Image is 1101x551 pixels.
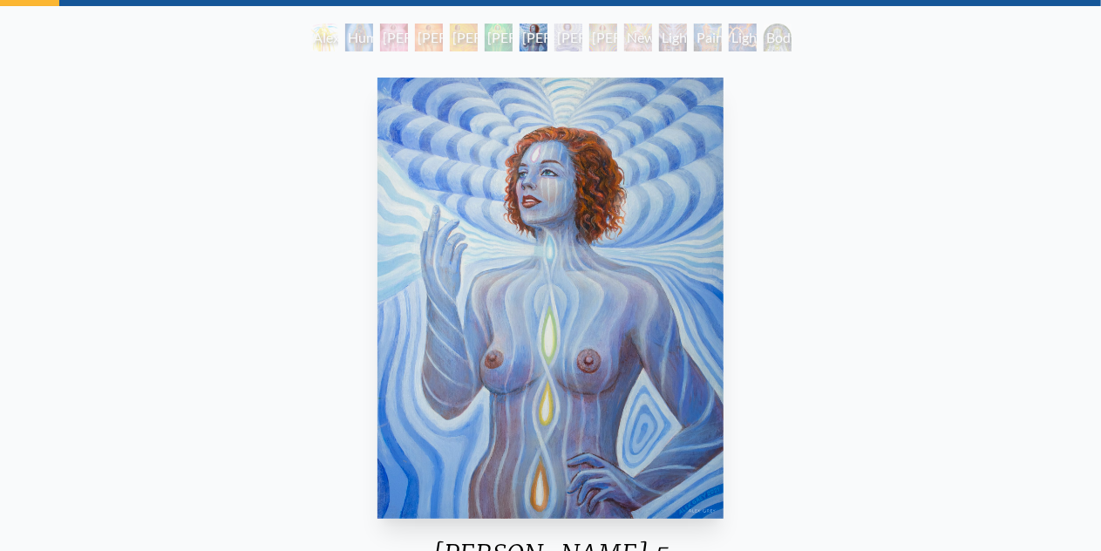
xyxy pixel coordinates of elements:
div: [PERSON_NAME] 6 [554,24,582,51]
div: Painting [694,24,722,51]
img: Lightbody-5-2021-Alex-Grey-watermarked.jpg [377,78,724,519]
div: Newborn [624,24,652,51]
div: Lightworker [729,24,757,51]
div: [PERSON_NAME] 1 [380,24,408,51]
div: [PERSON_NAME] 7 [589,24,617,51]
div: [PERSON_NAME] 3 [450,24,478,51]
div: Alexza [310,24,338,51]
div: [PERSON_NAME] 2 [415,24,443,51]
div: Lightweaver [659,24,687,51]
div: Body/Mind as a Vibratory Field of Energy [764,24,792,51]
div: [PERSON_NAME] 4 [485,24,513,51]
div: Human Energy Field [345,24,373,51]
div: [PERSON_NAME] 5 [520,24,547,51]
